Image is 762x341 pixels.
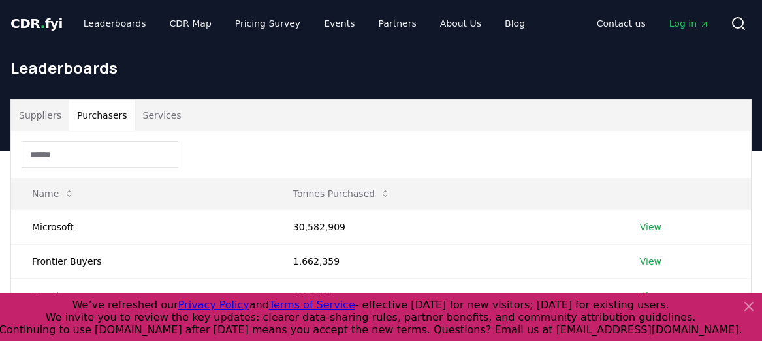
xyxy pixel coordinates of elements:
a: View [640,220,661,233]
td: 742,476 [272,278,619,313]
a: About Us [430,12,492,35]
button: Purchasers [69,100,135,131]
a: Leaderboards [73,12,157,35]
a: View [640,255,661,268]
button: Suppliers [11,100,69,131]
a: Partners [368,12,427,35]
td: 30,582,909 [272,209,619,244]
button: Name [22,181,85,207]
td: Frontier Buyers [11,244,272,278]
nav: Main [586,12,720,35]
a: CDR.fyi [10,14,63,33]
nav: Main [73,12,535,35]
a: Blog [494,12,535,35]
button: Services [135,100,189,131]
a: View [640,289,661,303]
h1: Leaderboards [10,57,752,78]
a: Events [313,12,365,35]
a: Contact us [586,12,656,35]
button: Tonnes Purchased [283,181,401,207]
a: Pricing Survey [225,12,311,35]
td: 1,662,359 [272,244,619,278]
span: . [40,16,45,31]
span: Log in [669,17,710,30]
span: CDR fyi [10,16,63,31]
a: CDR Map [159,12,222,35]
a: Log in [659,12,720,35]
td: Google [11,278,272,313]
td: Microsoft [11,209,272,244]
